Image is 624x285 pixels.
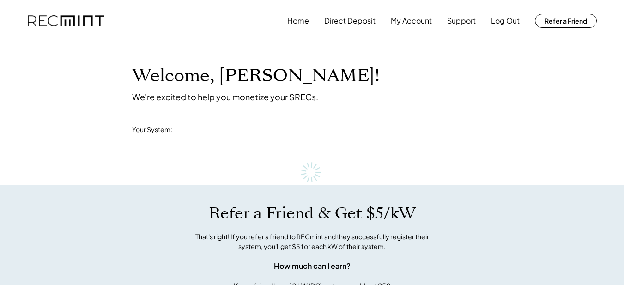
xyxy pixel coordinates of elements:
[391,12,432,30] button: My Account
[287,12,309,30] button: Home
[209,204,416,223] h1: Refer a Friend & Get $5/kW
[132,125,172,134] div: Your System:
[447,12,476,30] button: Support
[28,15,104,27] img: recmint-logotype%403x.png
[132,91,318,102] div: We're excited to help you monetize your SRECs.
[185,232,439,251] div: That's right! If you refer a friend to RECmint and they successfully register their system, you'l...
[132,65,380,87] h1: Welcome, [PERSON_NAME]!
[491,12,520,30] button: Log Out
[274,261,351,272] div: How much can I earn?
[535,14,597,28] button: Refer a Friend
[324,12,376,30] button: Direct Deposit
